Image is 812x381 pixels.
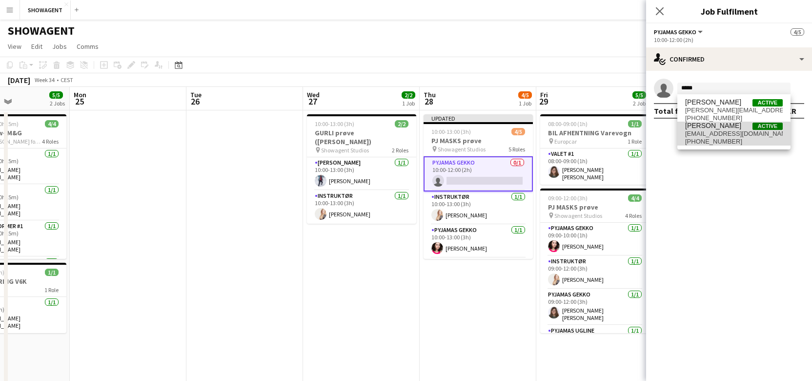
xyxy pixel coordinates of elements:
[752,99,783,106] span: Active
[685,138,783,146] span: +4540131605
[8,42,21,51] span: View
[8,75,30,85] div: [DATE]
[307,128,416,146] h3: GURLI prøve ([PERSON_NAME])
[540,90,548,99] span: Fri
[438,146,486,153] span: Showagent Studios
[307,157,416,190] app-card-role: [PERSON_NAME]1/110:00-13:00 (3h)[PERSON_NAME]
[424,191,533,225] app-card-role: INSTRUKTØR1/110:00-13:00 (3h)[PERSON_NAME]
[628,138,642,145] span: 1 Role
[307,114,416,224] app-job-card: 10:00-13:00 (3h)2/2GURLI prøve ([PERSON_NAME]) Showagent Studios2 Roles[PERSON_NAME]1/110:00-13:0...
[190,90,202,99] span: Tue
[395,120,408,127] span: 2/2
[44,286,59,294] span: 1 Role
[628,194,642,202] span: 4/4
[52,42,67,51] span: Jobs
[654,36,804,43] div: 10:00-12:00 (2h)
[540,256,650,289] app-card-role: INSTRUKTØR1/109:00-12:00 (3h)[PERSON_NAME]
[431,128,471,135] span: 10:00-13:00 (3h)
[402,91,415,99] span: 2/2
[72,96,86,107] span: 25
[31,42,42,51] span: Edit
[77,42,99,51] span: Comms
[4,40,25,53] a: View
[424,90,436,99] span: Thu
[540,289,650,325] app-card-role: PYJAMAS GEKKO1/109:00-12:00 (3h)[PERSON_NAME] [PERSON_NAME] [PERSON_NAME]
[685,98,741,106] span: Nikolaï Havrehed
[402,100,415,107] div: 1 Job
[554,212,602,219] span: Showagent Studios
[654,28,696,36] span: PYJAMAS GEKKO
[189,96,202,107] span: 26
[424,136,533,145] h3: PJ MASKS prøve
[633,100,648,107] div: 2 Jobs
[305,96,320,107] span: 27
[540,325,650,361] app-card-role: PYJAMAS UGLINE1/1
[540,128,650,137] h3: BIL AFHENTNING Varevogn
[422,96,436,107] span: 28
[20,0,71,20] button: SHOWAGENT
[540,148,650,185] app-card-role: Valet #11/108:00-09:00 (1h)[PERSON_NAME] [PERSON_NAME] [PERSON_NAME]
[392,147,408,154] span: 2 Roles
[752,123,783,130] span: Active
[45,269,59,276] span: 1/1
[73,40,102,53] a: Comms
[32,76,57,84] span: Week 34
[632,91,646,99] span: 5/5
[685,122,741,130] span: Nikoline Kristine Ryde
[646,47,812,71] div: Confirmed
[424,114,533,122] div: Updated
[74,90,86,99] span: Mon
[508,146,525,153] span: 5 Roles
[307,90,320,99] span: Wed
[685,106,783,114] span: nikolai@yantu.com
[628,120,642,127] span: 1/1
[518,91,532,99] span: 4/5
[548,120,588,127] span: 08:00-09:00 (1h)
[791,28,804,36] span: 4/5
[654,28,704,36] button: PYJAMAS GEKKO
[540,203,650,212] h3: PJ MASKS prøve
[315,120,354,127] span: 10:00-13:00 (3h)
[8,23,75,38] h1: SHOWAGENT
[540,114,650,185] app-job-card: 08:00-09:00 (1h)1/1BIL AFHENTNING Varevogn Europcar1 RoleValet #11/108:00-09:00 (1h)[PERSON_NAME]...
[424,225,533,258] app-card-role: PYJAMAS GEKKO1/110:00-13:00 (3h)[PERSON_NAME]
[539,96,548,107] span: 29
[625,212,642,219] span: 4 Roles
[511,128,525,135] span: 4/5
[540,223,650,256] app-card-role: PYJAMAS GEKKO1/109:00-10:00 (1h)[PERSON_NAME]
[321,147,369,154] span: Showagent Studios
[61,76,73,84] div: CEST
[49,91,63,99] span: 5/5
[307,190,416,224] app-card-role: INSTRUKTØR1/110:00-13:00 (3h)[PERSON_NAME]
[540,189,650,333] app-job-card: 09:00-12:00 (3h)4/4PJ MASKS prøve Showagent Studios4 RolesPYJAMAS GEKKO1/109:00-10:00 (1h)[PERSON...
[424,114,533,259] app-job-card: Updated10:00-13:00 (3h)4/5PJ MASKS prøve Showagent Studios5 RolesPYJAMAS GEKKO0/110:00-12:00 (2h)...
[554,138,577,145] span: Europcar
[50,100,65,107] div: 2 Jobs
[424,156,533,191] app-card-role: PYJAMAS GEKKO0/110:00-12:00 (2h)
[519,100,531,107] div: 1 Job
[548,194,588,202] span: 09:00-12:00 (3h)
[42,138,59,145] span: 4 Roles
[646,5,812,18] h3: Job Fulfilment
[45,120,59,127] span: 4/4
[685,114,783,122] span: +4553709110
[48,40,71,53] a: Jobs
[685,130,783,138] span: nikoline.ryde@gmail.com
[654,106,687,116] div: Total fee
[27,40,46,53] a: Edit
